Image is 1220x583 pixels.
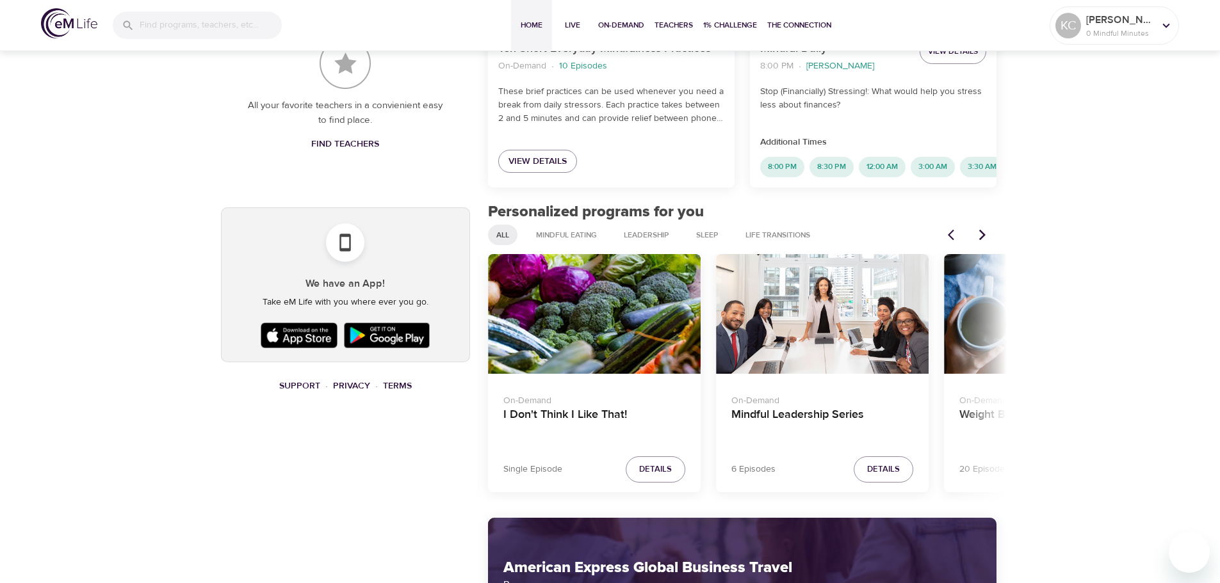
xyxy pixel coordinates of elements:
[598,19,644,32] span: On-Demand
[760,60,793,73] p: 8:00 PM
[333,380,370,392] a: Privacy
[528,230,605,241] span: Mindful Eating
[498,60,546,73] p: On-Demand
[920,39,986,64] button: View Details
[767,19,831,32] span: The Connection
[854,456,913,483] button: Details
[639,462,672,477] span: Details
[760,161,804,172] span: 8:00 PM
[1169,532,1210,573] iframe: Button to launch messaging window
[960,157,1004,177] div: 3:30 AM
[1086,28,1154,39] p: 0 Mindful Minutes
[503,389,685,408] p: On-Demand
[498,85,724,125] p: These brief practices can be used whenever you need a break from daily stressors. Each practice t...
[341,319,433,351] img: Google Play Store
[859,157,906,177] div: 12:00 AM
[928,45,978,58] span: View Details
[688,230,726,241] span: Sleep
[806,60,874,73] p: [PERSON_NAME]
[940,221,968,249] button: Previous items
[498,58,724,75] nav: breadcrumb
[279,380,320,392] a: Support
[960,161,1004,172] span: 3:30 AM
[508,154,567,170] span: View Details
[516,19,547,32] span: Home
[257,319,341,351] img: Apple App Store
[959,389,1141,408] p: On-Demand
[528,225,605,245] div: Mindful Eating
[731,463,776,476] p: 6 Episodes
[551,58,554,75] li: ·
[738,230,818,241] span: Life Transitions
[911,161,955,172] span: 3:00 AM
[311,136,379,152] span: Find Teachers
[799,58,801,75] li: ·
[232,296,459,309] p: Take eM Life with you where ever you go.
[716,254,929,374] button: Mindful Leadership Series
[383,380,412,392] a: Terms
[325,378,328,395] li: ·
[760,136,986,149] p: Additional Times
[911,157,955,177] div: 3:00 AM
[375,378,378,395] li: ·
[968,221,996,249] button: Next items
[503,408,685,438] h4: I Don't Think I Like That!
[737,225,818,245] div: Life Transitions
[731,408,913,438] h4: Mindful Leadership Series
[306,132,384,156] a: Find Teachers
[616,230,677,241] span: Leadership
[41,8,97,38] img: logo
[320,38,371,89] img: Favorite Teachers
[488,203,997,221] h2: Personalized programs for you
[959,463,1009,476] p: 20 Episodes
[557,19,588,32] span: Live
[760,85,986,112] p: Stop (Financially) Stressing!: What would help you stress less about finances?
[959,408,1141,438] h4: Weight Balance for Life
[688,225,727,245] div: Sleep
[703,19,757,32] span: 1% Challenge
[760,157,804,177] div: 8:00 PM
[503,559,982,577] h2: American Express Global Business Travel
[489,230,517,241] span: All
[140,12,282,39] input: Find programs, teachers, etc...
[488,225,517,245] div: All
[498,150,577,173] a: View Details
[731,389,913,408] p: On-Demand
[615,225,678,245] div: Leadership
[944,254,1157,374] button: Weight Balance for Life
[247,99,444,127] p: All your favorite teachers in a convienient easy to find place.
[1086,12,1154,28] p: [PERSON_NAME]
[559,60,607,73] p: 10 Episodes
[232,277,459,291] h5: We have an App!
[1055,13,1081,38] div: KC
[859,161,906,172] span: 12:00 AM
[221,378,470,395] nav: breadcrumb
[655,19,693,32] span: Teachers
[867,462,900,477] span: Details
[809,161,854,172] span: 8:30 PM
[503,463,562,476] p: Single Episode
[626,456,685,483] button: Details
[488,254,701,374] button: I Don't Think I Like That!
[760,58,909,75] nav: breadcrumb
[809,157,854,177] div: 8:30 PM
